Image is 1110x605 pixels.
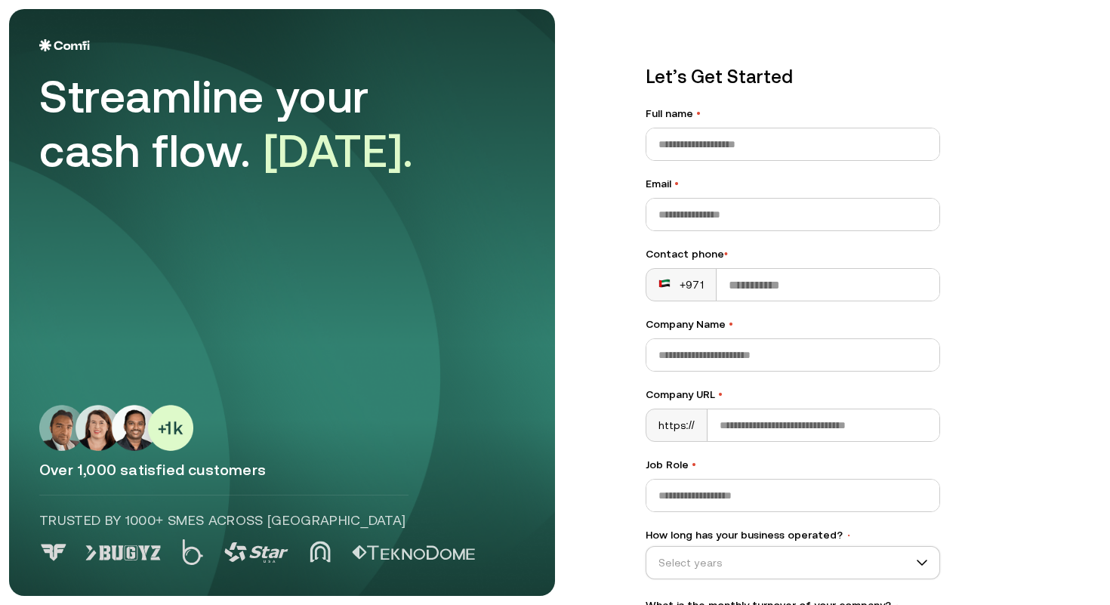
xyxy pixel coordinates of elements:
img: Logo 5 [352,545,475,560]
img: Logo 0 [39,544,68,561]
label: Company URL [646,387,940,403]
span: • [696,107,701,119]
label: Email [646,176,940,192]
label: Full name [646,106,940,122]
p: Over 1,000 satisfied customers [39,460,525,480]
img: Logo [39,39,90,51]
div: Streamline your cash flow. [39,69,462,178]
img: Logo 3 [224,542,288,563]
label: How long has your business operated? [646,527,940,543]
p: Trusted by 1000+ SMEs across [GEOGRAPHIC_DATA] [39,511,409,530]
span: • [718,388,723,400]
div: https:// [646,409,708,441]
div: +971 [658,277,704,292]
span: • [846,530,852,541]
span: [DATE]. [264,125,414,177]
img: Logo 2 [182,539,203,565]
span: • [692,458,696,471]
label: Job Role [646,457,940,473]
img: Logo 4 [310,541,331,563]
span: • [729,318,733,330]
div: Contact phone [646,246,940,262]
label: Company Name [646,316,940,332]
span: • [724,248,728,260]
img: Logo 1 [85,545,161,560]
p: Let’s Get Started [646,63,940,91]
span: • [674,177,679,190]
